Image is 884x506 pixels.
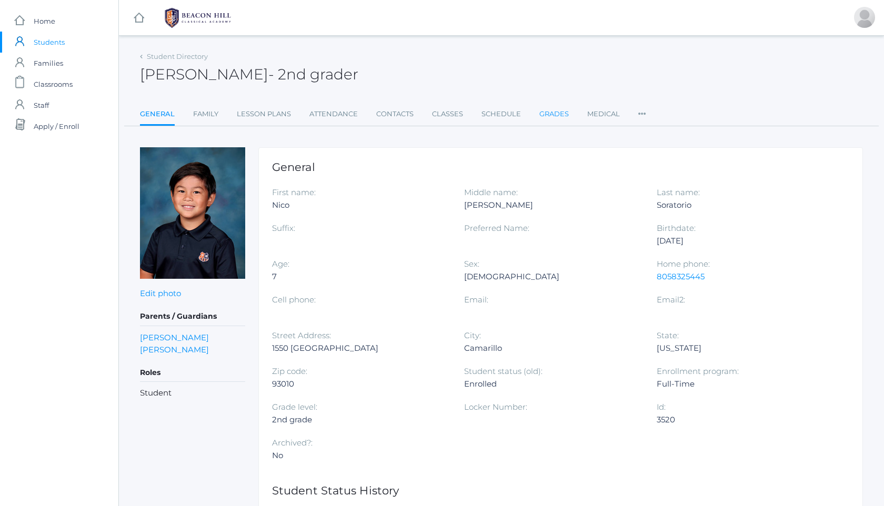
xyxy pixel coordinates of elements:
a: General [140,104,175,126]
span: Staff [34,95,49,116]
div: Soratorio [657,199,833,211]
label: Suffix: [272,223,295,233]
a: Contacts [376,104,414,125]
a: Attendance [309,104,358,125]
label: Preferred Name: [464,223,529,233]
span: Classrooms [34,74,73,95]
label: Age: [272,259,289,269]
h1: Student Status History [272,484,849,497]
label: Archived?: [272,438,313,448]
a: Lesson Plans [237,104,291,125]
label: Id: [657,402,666,412]
h1: General [272,161,849,173]
div: 7 [272,270,448,283]
label: Grade level: [272,402,317,412]
label: Email2: [657,295,685,305]
div: 3520 [657,413,833,426]
h5: Parents / Guardians [140,308,245,326]
a: Schedule [481,104,521,125]
div: Camarillo [464,342,640,355]
label: Zip code: [272,366,307,376]
a: Family [193,104,218,125]
label: Home phone: [657,259,710,269]
span: Students [34,32,65,53]
img: BHCALogos-05-308ed15e86a5a0abce9b8dd61676a3503ac9727e845dece92d48e8588c001991.png [158,5,237,31]
a: Student Directory [147,52,208,60]
label: Student status (old): [464,366,543,376]
div: Nico [272,199,448,211]
h5: Roles [140,364,245,382]
div: Lew Soratorio [854,7,875,28]
label: Cell phone: [272,295,316,305]
span: Families [34,53,63,74]
div: [DATE] [657,235,833,247]
label: City: [464,330,481,340]
a: [PERSON_NAME] [140,331,209,343]
label: Last name: [657,187,700,197]
a: Classes [432,104,463,125]
a: [PERSON_NAME] [140,343,209,356]
span: Apply / Enroll [34,116,79,137]
span: - 2nd grader [268,65,358,83]
label: Sex: [464,259,479,269]
a: Medical [587,104,620,125]
div: 1550 [GEOGRAPHIC_DATA] [272,342,448,355]
label: Locker Number: [464,402,527,412]
label: First name: [272,187,316,197]
img: Nico Soratorio [140,147,245,279]
div: 2nd grade [272,413,448,426]
a: Grades [539,104,569,125]
span: Home [34,11,55,32]
label: Enrollment program: [657,366,739,376]
div: [US_STATE] [657,342,833,355]
label: State: [657,330,679,340]
div: Full-Time [657,378,833,390]
div: Enrolled [464,378,640,390]
div: No [272,449,448,462]
h2: [PERSON_NAME] [140,66,358,83]
label: Email: [464,295,488,305]
label: Middle name: [464,187,518,197]
div: 93010 [272,378,448,390]
a: 8058325445 [657,271,705,281]
li: Student [140,387,245,399]
a: Edit photo [140,288,181,298]
label: Birthdate: [657,223,696,233]
div: [PERSON_NAME] [464,199,640,211]
div: [DEMOGRAPHIC_DATA] [464,270,640,283]
label: Street Address: [272,330,331,340]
